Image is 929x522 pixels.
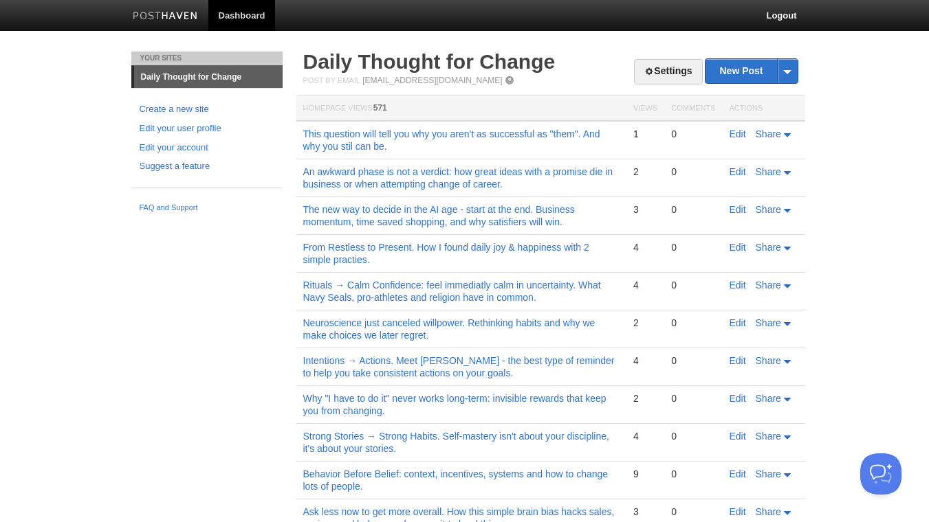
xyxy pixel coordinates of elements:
[756,355,781,366] span: Share
[303,166,613,190] a: An awkward phase is not a verdict: how great ideas with a promise die in business or when attempt...
[730,355,746,366] a: Edit
[671,468,715,480] div: 0
[134,66,283,88] a: Daily Thought for Change
[633,241,657,253] div: 4
[296,96,626,122] th: Homepage Views
[730,280,746,291] a: Edit
[756,393,781,404] span: Share
[303,76,360,84] span: Post by Email
[634,59,702,84] a: Settings
[303,317,595,341] a: Neuroscience just canceled willpower. Rethinking habits and why we make choices we later regret.
[756,166,781,177] span: Share
[671,241,715,253] div: 0
[730,128,746,139] a: Edit
[860,453,901,495] iframe: Help Scout Beacon - Open
[671,166,715,178] div: 0
[633,430,657,442] div: 4
[723,96,805,122] th: Actions
[730,166,746,177] a: Edit
[633,468,657,480] div: 9
[671,354,715,367] div: 0
[671,128,715,140] div: 0
[633,128,657,140] div: 1
[303,50,556,73] a: Daily Thought for Change
[756,431,781,442] span: Share
[671,392,715,405] div: 0
[730,242,746,253] a: Edit
[671,317,715,329] div: 0
[303,355,615,378] a: Intentions → Actions. Meet [PERSON_NAME] - the best type of reminder to help you take consistent ...
[140,102,274,117] a: Create a new site
[730,393,746,404] a: Edit
[756,506,781,517] span: Share
[633,392,657,405] div: 2
[671,430,715,442] div: 0
[133,12,198,22] img: Posthaven-bar
[633,203,657,216] div: 3
[730,317,746,328] a: Edit
[362,76,502,85] a: [EMAIL_ADDRESS][DOMAIN_NAME]
[730,204,746,215] a: Edit
[303,204,575,227] a: The new way to decide in the AI age - start at the end. Business momentum, time saved shopping, a...
[131,52,283,65] li: Your Sites
[756,204,781,215] span: Share
[756,317,781,328] span: Share
[756,468,781,479] span: Share
[633,166,657,178] div: 2
[373,103,387,113] span: 571
[140,122,274,136] a: Edit your user profile
[626,96,664,122] th: Views
[303,431,609,454] a: Strong Stories → Strong Habits. Self-mastery isn't about your discipline, it's about your stories.
[303,280,601,303] a: Rituals → Calm Confidence: feel immediatly calm in uncertainty. What Navy Seals, pro-athletes and...
[140,202,274,214] a: FAQ and Support
[706,59,797,83] a: New Post
[730,431,746,442] a: Edit
[671,279,715,291] div: 0
[633,354,657,367] div: 4
[140,141,274,155] a: Edit your account
[664,96,722,122] th: Comments
[671,506,715,518] div: 0
[303,468,609,492] a: Behavior Before Belief: context, incentives, systems and how to change lots of people.
[303,393,606,416] a: Why "I have to do it" never works long-term: invisible rewards that keep you from changing.
[756,280,781,291] span: Share
[756,242,781,253] span: Share
[730,506,746,517] a: Edit
[756,128,781,139] span: Share
[633,279,657,291] div: 4
[140,159,274,174] a: Suggest a feature
[671,203,715,216] div: 0
[303,128,600,152] a: This question will tell you why you aren't as successful as "them". And why you stil can be.
[303,242,589,265] a: From Restless to Present. How I found daily joy & happiness with 2 simple practies.
[633,317,657,329] div: 2
[633,506,657,518] div: 3
[730,468,746,479] a: Edit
